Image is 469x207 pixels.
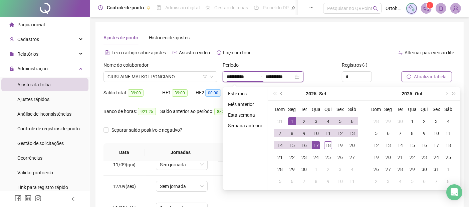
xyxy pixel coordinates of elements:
[322,103,334,115] th: Qui
[443,87,450,100] button: next-year
[71,197,75,201] span: left
[286,139,298,151] td: 2025-09-15
[372,117,380,125] div: 28
[370,175,382,187] td: 2025-11-02
[346,115,358,127] td: 2025-09-06
[206,5,210,10] span: sun
[310,115,322,127] td: 2025-09-03
[394,151,406,163] td: 2025-10-21
[310,103,322,115] th: Qua
[363,63,367,67] span: info-circle
[370,115,382,127] td: 2025-09-28
[274,175,286,187] td: 2025-10-05
[17,111,71,117] span: Análise de inconsistências
[346,103,358,115] th: Sáb
[103,89,162,97] div: Saldo total:
[396,177,404,185] div: 4
[310,163,322,175] td: 2025-10-01
[257,74,263,79] span: swap-right
[446,184,462,200] div: Open Intercom Messenger
[438,5,444,11] span: bell
[322,151,334,163] td: 2025-09-25
[17,82,51,87] span: Ajustes da folha
[17,185,68,190] span: Link para registro rápido
[430,175,442,187] td: 2025-11-07
[406,103,418,115] th: Qua
[432,117,440,125] div: 3
[336,141,344,149] div: 19
[394,139,406,151] td: 2025-10-14
[429,3,431,8] span: 1
[217,50,221,55] span: history
[25,195,31,202] span: linkedin
[334,151,346,163] td: 2025-09-26
[300,141,308,149] div: 16
[348,129,356,137] div: 13
[162,89,196,97] div: HE 1:
[298,163,310,175] td: 2025-09-30
[406,127,418,139] td: 2025-10-08
[444,129,452,137] div: 11
[17,170,53,175] span: Validar protocolo
[384,129,392,137] div: 6
[17,155,42,161] span: Ocorrências
[432,141,440,149] div: 17
[223,61,243,69] label: Período
[298,151,310,163] td: 2025-09-23
[418,127,430,139] td: 2025-10-09
[432,129,440,137] div: 10
[336,129,344,137] div: 12
[348,153,356,161] div: 27
[298,127,310,139] td: 2025-09-09
[420,117,428,125] div: 2
[430,163,442,175] td: 2025-10-31
[384,117,392,125] div: 29
[348,141,356,149] div: 20
[394,115,406,127] td: 2025-09-30
[370,151,382,163] td: 2025-10-19
[382,127,394,139] td: 2025-10-06
[432,165,440,173] div: 31
[172,89,188,97] span: 39:00
[98,5,103,10] span: clock-circle
[276,141,284,149] div: 14
[384,177,392,185] div: 3
[276,165,284,173] div: 28
[408,117,416,125] div: 1
[420,153,428,161] div: 23
[288,177,296,185] div: 6
[276,129,284,137] div: 7
[430,139,442,151] td: 2025-10-17
[298,175,310,187] td: 2025-10-07
[346,127,358,139] td: 2025-09-13
[408,153,416,161] div: 22
[160,181,204,191] span: Sem jornada
[415,87,423,100] button: month panel
[225,122,265,130] li: Semana anterior
[107,72,213,82] span: CRISLAINE MALKOT PONCIANO
[414,73,447,80] span: Atualizar tabela
[432,177,440,185] div: 7
[372,153,380,161] div: 19
[418,163,430,175] td: 2025-10-30
[286,163,298,175] td: 2025-09-29
[444,117,452,125] div: 4
[17,97,49,102] span: Ajustes rápidos
[35,195,41,202] span: instagram
[300,165,308,173] div: 30
[138,108,156,115] span: 921:25
[324,141,332,149] div: 18
[370,127,382,139] td: 2025-10-05
[405,50,454,55] span: Alternar para versão lite
[324,153,332,161] div: 25
[370,163,382,175] td: 2025-10-26
[334,115,346,127] td: 2025-09-05
[225,111,265,119] li: Esta semana
[274,127,286,139] td: 2025-09-07
[225,90,265,98] li: Este mês
[312,177,320,185] div: 8
[17,51,38,57] span: Relatórios
[17,22,45,27] span: Página inicial
[324,165,332,173] div: 2
[298,115,310,127] td: 2025-09-02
